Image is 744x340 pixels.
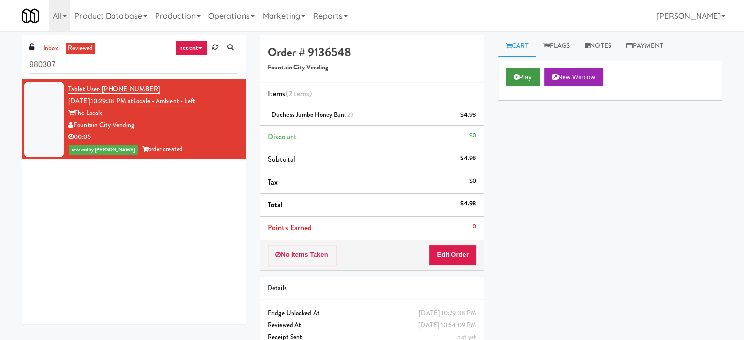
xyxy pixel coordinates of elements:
[268,131,297,142] span: Discount
[473,221,476,233] div: 0
[142,144,183,154] span: order created
[460,198,477,210] div: $4.98
[419,307,476,319] div: [DATE] 10:29:38 PM
[544,68,603,86] button: New Window
[268,46,476,59] h4: Order # 9136548
[41,43,61,55] a: inbox
[22,79,246,159] li: Tablet User· [PHONE_NUMBER][DATE] 10:29:38 PM atLocale - Ambient - LeftThe LocaleFountain City Ve...
[68,96,133,106] span: [DATE] 10:29:38 PM at
[22,7,39,24] img: Micromart
[68,84,160,94] a: Tablet User· [PHONE_NUMBER]
[292,88,310,99] ng-pluralize: items
[577,35,619,57] a: Notes
[68,107,238,119] div: The Locale
[268,245,336,265] button: No Items Taken
[66,43,96,55] a: reviewed
[506,68,540,86] button: Play
[429,245,476,265] button: Edit Order
[619,35,671,57] a: Payment
[268,88,312,99] span: Items
[344,110,353,119] span: (2)
[418,319,476,332] div: [DATE] 10:54:09 PM
[268,154,295,165] span: Subtotal
[268,307,476,319] div: Fridge Unlocked At
[69,145,138,155] span: reviewed by [PERSON_NAME]
[268,199,283,210] span: Total
[68,119,238,132] div: Fountain City Vending
[271,110,353,119] span: Duchess Jumbo Honey Bun
[268,222,312,233] span: Points Earned
[460,109,477,121] div: $4.98
[536,35,578,57] a: Flags
[286,88,312,99] span: (2 )
[29,56,238,74] input: Search vision orders
[460,152,477,164] div: $4.98
[68,131,238,143] div: 00:05
[498,35,536,57] a: Cart
[469,175,476,187] div: $0
[268,319,476,332] div: Reviewed At
[268,177,278,188] span: Tax
[268,282,476,295] div: Details
[268,64,476,71] h5: Fountain City Vending
[133,96,195,106] a: Locale - Ambient - Left
[469,130,476,142] div: $0
[99,84,160,93] span: · [PHONE_NUMBER]
[175,40,207,56] a: recent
